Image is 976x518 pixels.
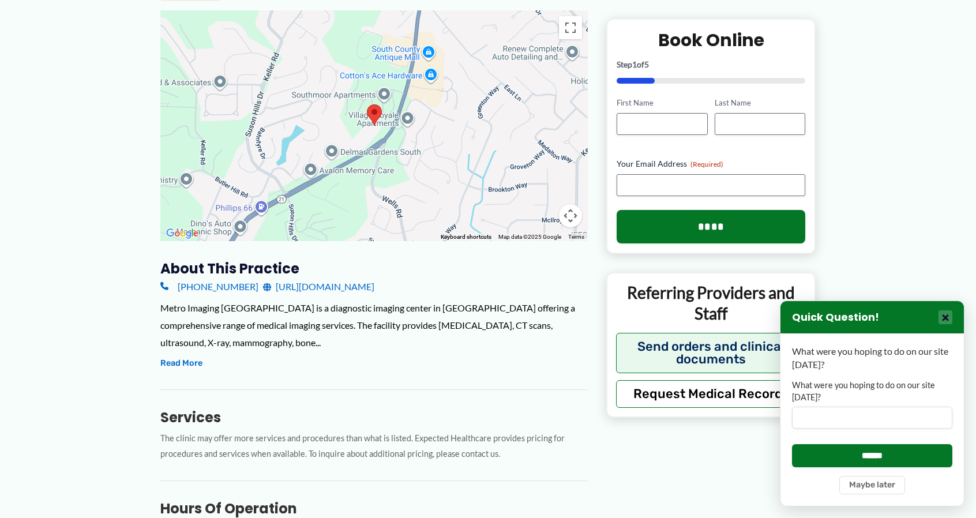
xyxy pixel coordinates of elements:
[715,97,805,108] label: Last Name
[617,97,707,108] label: First Name
[617,61,805,69] p: Step of
[617,29,805,51] h2: Book Online
[160,356,202,370] button: Read More
[160,431,588,462] p: The clinic may offer more services and procedures than what is listed. Expected Healthcare provid...
[617,158,805,170] label: Your Email Address
[839,476,905,494] button: Maybe later
[690,160,723,168] span: (Required)
[568,234,584,240] a: Terms (opens in new tab)
[616,282,806,324] p: Referring Providers and Staff
[559,204,582,227] button: Map camera controls
[939,310,952,324] button: Close
[160,260,588,277] h3: About this practice
[160,500,588,517] h3: Hours of Operation
[441,233,491,241] button: Keyboard shortcuts
[792,311,879,324] h3: Quick Question!
[792,345,952,371] p: What were you hoping to do on our site [DATE]?
[160,278,258,295] a: [PHONE_NUMBER]
[644,59,649,69] span: 5
[616,332,806,373] button: Send orders and clinical documents
[160,408,588,426] h3: Services
[632,59,637,69] span: 1
[559,16,582,39] button: Toggle fullscreen view
[498,234,561,240] span: Map data ©2025 Google
[616,380,806,407] button: Request Medical Records
[792,380,952,403] label: What were you hoping to do on our site [DATE]?
[263,278,374,295] a: [URL][DOMAIN_NAME]
[163,226,201,241] img: Google
[163,226,201,241] a: Open this area in Google Maps (opens a new window)
[160,299,588,351] div: Metro Imaging [GEOGRAPHIC_DATA] is a diagnostic imaging center in [GEOGRAPHIC_DATA] offering a co...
